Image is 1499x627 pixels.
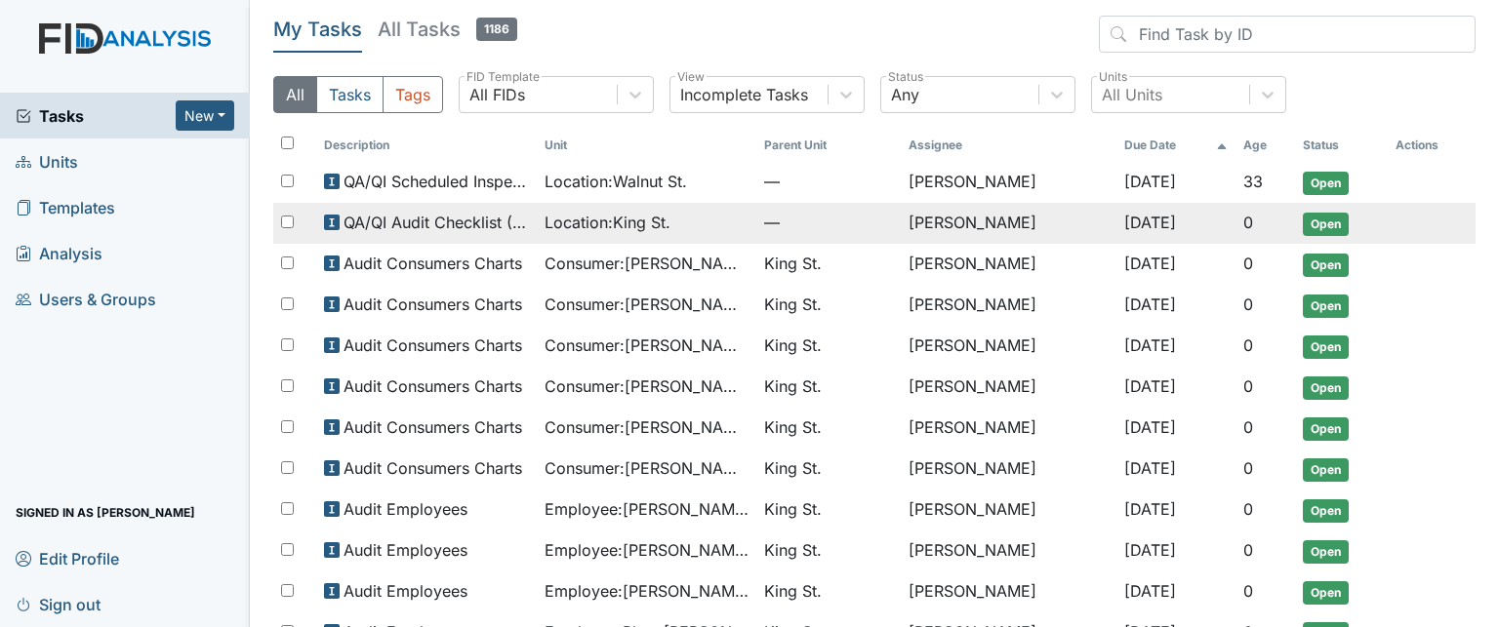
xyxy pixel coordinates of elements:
span: King St. [764,456,822,480]
span: Audit Consumers Charts [344,374,522,398]
span: QA/QI Scheduled Inspection [344,170,529,193]
span: 0 [1243,294,1253,314]
th: Toggle SortBy [316,129,537,162]
td: [PERSON_NAME] [901,408,1116,449]
span: King St. [764,374,822,398]
span: [DATE] [1124,458,1176,478]
span: 0 [1243,254,1253,273]
span: Sign out [16,589,101,619]
span: 0 [1243,213,1253,232]
span: Open [1303,254,1349,277]
span: King St. [764,333,822,357]
span: Open [1303,540,1349,564]
div: Incomplete Tasks [680,83,808,106]
h5: All Tasks [378,16,517,43]
span: Audit Employees [344,579,467,603]
span: Audit Consumers Charts [344,252,522,275]
span: Consumer : [PERSON_NAME] [545,374,749,398]
span: 0 [1243,540,1253,560]
span: [DATE] [1124,376,1176,396]
span: Audit Consumers Charts [344,456,522,480]
td: [PERSON_NAME] [901,490,1116,530]
input: Toggle All Rows Selected [281,137,294,149]
td: [PERSON_NAME] [901,326,1116,367]
span: Audit Employees [344,538,467,562]
span: [DATE] [1124,213,1176,232]
th: Actions [1388,129,1476,162]
span: Open [1303,172,1349,195]
span: — [764,170,893,193]
span: Location : King St. [545,211,670,234]
span: King St. [764,293,822,316]
span: 0 [1243,335,1253,355]
td: [PERSON_NAME] [901,571,1116,612]
span: Audit Consumers Charts [344,333,522,357]
div: All FIDs [469,83,525,106]
div: All Units [1102,83,1162,106]
span: Employee : [PERSON_NAME] [545,579,749,603]
h5: My Tasks [273,16,362,43]
button: Tasks [316,76,384,113]
input: Find Task by ID [1099,16,1476,53]
span: Open [1303,458,1349,482]
span: 0 [1243,376,1253,396]
a: Tasks [16,104,176,128]
span: Audit Consumers Charts [344,415,522,439]
td: [PERSON_NAME] [901,530,1116,571]
span: Open [1303,581,1349,605]
span: [DATE] [1124,335,1176,355]
span: Open [1303,294,1349,318]
span: Open [1303,335,1349,359]
span: Users & Groups [16,284,156,314]
span: Consumer : [PERSON_NAME] [545,415,749,439]
span: Audit Consumers Charts [344,293,522,316]
div: Any [891,83,919,106]
span: Consumer : [PERSON_NAME] [545,293,749,316]
span: 33 [1243,172,1263,191]
td: [PERSON_NAME] [901,162,1116,203]
button: New [176,100,234,131]
span: Templates [16,192,115,222]
span: Open [1303,213,1349,236]
span: [DATE] [1124,294,1176,314]
span: Consumer : [PERSON_NAME][GEOGRAPHIC_DATA] [545,252,749,275]
span: Open [1303,499,1349,523]
span: Employee : [PERSON_NAME] [545,497,749,521]
button: All [273,76,317,113]
td: [PERSON_NAME] [901,367,1116,408]
button: Tags [383,76,443,113]
span: Employee : [PERSON_NAME][GEOGRAPHIC_DATA] [545,538,749,562]
div: Type filter [273,76,443,113]
span: King St. [764,252,822,275]
span: [DATE] [1124,254,1176,273]
span: King St. [764,579,822,603]
td: [PERSON_NAME] [901,244,1116,285]
span: Analysis [16,238,102,268]
span: Open [1303,417,1349,441]
span: — [764,211,893,234]
th: Toggle SortBy [1116,129,1236,162]
span: King St. [764,497,822,521]
th: Toggle SortBy [537,129,757,162]
td: [PERSON_NAME] [901,449,1116,490]
span: Consumer : [PERSON_NAME] [545,456,749,480]
th: Toggle SortBy [1236,129,1294,162]
td: [PERSON_NAME] [901,203,1116,244]
span: Open [1303,376,1349,400]
span: [DATE] [1124,499,1176,519]
span: Audit Employees [344,497,467,521]
span: 0 [1243,458,1253,478]
span: 0 [1243,417,1253,437]
span: QA/QI Audit Checklist (ICF) [344,211,529,234]
span: Signed in as [PERSON_NAME] [16,497,195,528]
span: Units [16,146,78,176]
span: 1186 [476,18,517,41]
span: Edit Profile [16,543,119,573]
span: [DATE] [1124,172,1176,191]
span: [DATE] [1124,581,1176,601]
span: King St. [764,415,822,439]
span: Location : Walnut St. [545,170,687,193]
span: [DATE] [1124,417,1176,437]
th: Toggle SortBy [756,129,901,162]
